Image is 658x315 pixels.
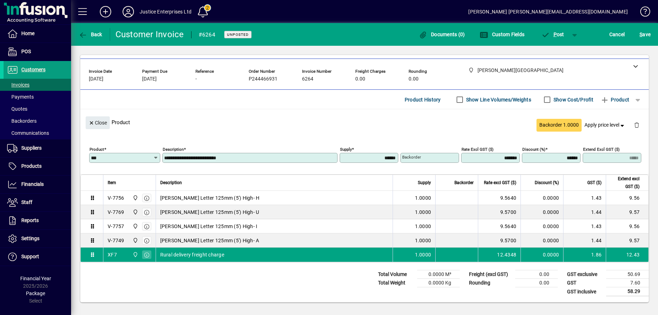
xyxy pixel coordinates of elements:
span: [PERSON_NAME] Letter 125mm (5') High- I [160,223,258,230]
td: Total Weight [374,279,417,287]
div: V-7756 [108,194,124,201]
a: POS [4,43,71,61]
mat-label: Product [90,147,104,152]
td: 0.0000 [521,233,563,248]
td: Freight (excl GST) [465,270,515,279]
button: Close [86,116,110,129]
mat-label: Description [163,147,184,152]
div: 9.5640 [482,223,516,230]
button: Product History [402,93,444,106]
span: henderson warehouse [131,222,139,230]
span: Reports [21,217,39,223]
div: 12.4348 [482,251,516,258]
td: 58.29 [606,287,649,296]
span: ost [541,32,564,37]
span: 6264 [302,76,313,82]
button: Add [94,5,117,18]
span: Supply [418,179,431,187]
button: Back [77,28,104,41]
td: Rounding [465,279,515,287]
span: Extend excl GST ($) [610,175,640,190]
span: ave [640,29,651,40]
span: 1.0000 [415,209,431,216]
div: Product [80,109,649,135]
button: Custom Fields [478,28,526,41]
span: Rate excl GST ($) [484,179,516,187]
td: GST exclusive [563,270,606,279]
span: Back [79,32,102,37]
a: Backorders [4,115,71,127]
span: Financial Year [20,276,51,281]
app-page-header-button: Back [71,28,110,41]
span: Close [88,117,107,129]
td: GST inclusive [563,287,606,296]
td: 0.0000 M³ [417,270,460,279]
a: Support [4,248,71,266]
span: Rural delivery freight charge [160,251,224,258]
span: [PERSON_NAME] Letter 125mm (5') High- H [160,194,260,201]
td: 1.43 [563,191,606,205]
td: 9.56 [606,191,648,205]
button: Documents (0) [417,28,467,41]
a: Staff [4,194,71,211]
mat-label: Backorder [402,155,421,160]
span: Financials [21,181,44,187]
mat-label: Rate excl GST ($) [462,147,493,152]
span: [PERSON_NAME] Letter 125mm (5') High- U [160,209,259,216]
a: Reports [4,212,71,230]
span: henderson warehouse [131,208,139,216]
span: Cancel [609,29,625,40]
span: Unposted [227,32,249,37]
a: Suppliers [4,139,71,157]
span: henderson warehouse [131,251,139,259]
button: Save [638,28,652,41]
button: Post [538,28,568,41]
div: 9.5700 [482,237,516,244]
td: 1.86 [563,248,606,262]
button: Apply price level [582,119,629,132]
button: Profile [117,5,140,18]
td: 0.0000 [521,219,563,233]
span: Products [21,163,42,169]
span: Product History [405,94,441,105]
div: #6264 [199,29,215,40]
span: henderson warehouse [131,194,139,202]
div: Customer Invoice [115,29,184,40]
span: Backorder [454,179,474,187]
a: Knowledge Base [635,1,649,24]
mat-label: Supply [340,147,352,152]
a: Invoices [4,79,71,91]
div: [PERSON_NAME] [PERSON_NAME][EMAIL_ADDRESS][DOMAIN_NAME] [468,6,628,17]
span: Support [21,254,39,259]
span: Customers [21,67,45,72]
label: Show Cost/Profit [552,96,593,103]
span: henderson warehouse [131,237,139,244]
a: Quotes [4,103,71,115]
div: V-7749 [108,237,124,244]
td: 0.0000 Kg [417,279,460,287]
div: 9.5640 [482,194,516,201]
mat-label: Extend excl GST ($) [583,147,620,152]
span: 0.00 [355,76,365,82]
div: V-7769 [108,209,124,216]
a: Settings [4,230,71,248]
span: Package [26,291,45,296]
td: Total Volume [374,270,417,279]
span: Staff [21,199,32,205]
div: XF7 [108,251,117,258]
button: Delete [628,116,645,133]
span: GST ($) [587,179,602,187]
span: [PERSON_NAME] Letter 125mm (5') High- A [160,237,259,244]
span: Apply price level [584,121,626,129]
td: GST [563,279,606,287]
span: Product [600,94,629,105]
span: Home [21,31,34,36]
button: Backorder 1.0000 [536,119,582,132]
span: Discount (%) [535,179,559,187]
span: Suppliers [21,145,42,151]
td: 7.60 [606,279,649,287]
span: Payments [7,94,34,100]
mat-label: Discount (%) [522,147,545,152]
span: Quotes [7,106,27,112]
td: 1.44 [563,205,606,219]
